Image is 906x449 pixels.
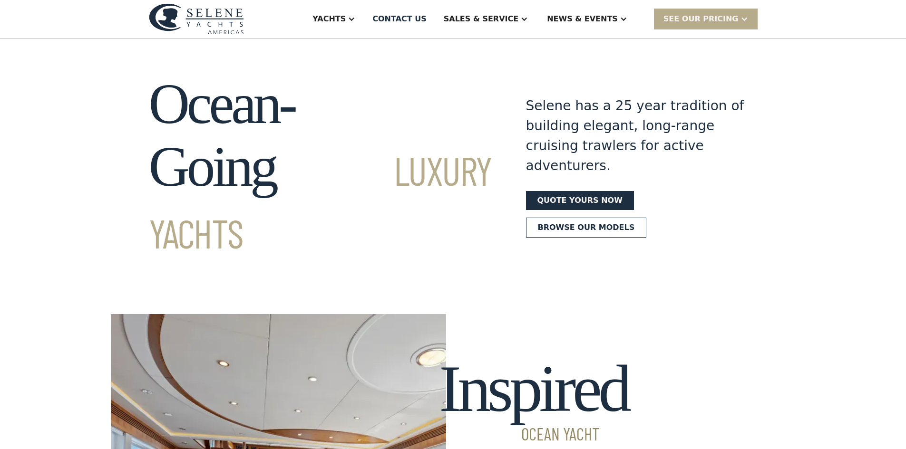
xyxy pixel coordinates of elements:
span: Ocean Yacht [439,425,628,442]
div: Contact US [372,13,427,25]
h1: Ocean-Going [149,73,492,261]
img: logo [149,3,244,34]
div: SEE Our Pricing [663,13,739,25]
div: Yachts [312,13,346,25]
div: Selene has a 25 year tradition of building elegant, long-range cruising trawlers for active adven... [526,96,745,176]
div: News & EVENTS [547,13,618,25]
a: Quote yours now [526,191,634,210]
div: Sales & Service [444,13,518,25]
div: SEE Our Pricing [654,9,758,29]
span: Luxury Yachts [149,146,492,257]
a: Browse our models [526,218,647,238]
